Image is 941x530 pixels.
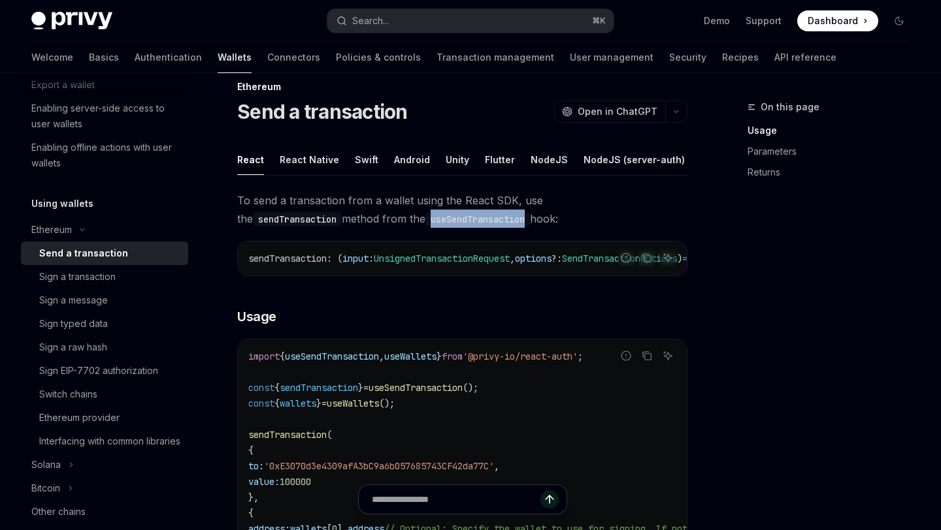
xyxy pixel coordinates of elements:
[316,397,322,409] span: }
[682,253,693,264] span: =>
[437,351,442,362] span: }
[584,144,685,175] button: NodeJS (server-auth)
[31,42,73,73] a: Welcome
[21,218,188,242] button: Toggle Ethereum section
[748,141,920,162] a: Parameters
[89,42,119,73] a: Basics
[21,453,188,476] button: Toggle Solana section
[39,292,108,308] div: Sign a message
[237,307,276,326] span: Usage
[358,382,363,394] span: }
[280,351,285,362] span: {
[31,457,61,473] div: Solana
[39,269,116,285] div: Sign a transaction
[237,80,687,93] div: Ethereum
[797,10,878,31] a: Dashboard
[248,397,274,409] span: const
[267,42,320,73] a: Connectors
[774,42,836,73] a: API reference
[280,144,339,175] button: React Native
[336,42,421,73] a: Policies & controls
[21,476,188,500] button: Toggle Bitcoin section
[540,490,559,508] button: Send message
[31,196,93,211] h5: Using wallets
[39,245,128,261] div: Send a transaction
[280,476,311,488] span: 100000
[394,144,430,175] button: Android
[21,312,188,335] a: Sign typed data
[677,253,682,264] span: )
[39,410,120,426] div: Ethereum provider
[285,351,379,362] span: useSendTransaction
[135,42,202,73] a: Authentication
[374,253,510,264] span: UnsignedTransactionRequest
[327,397,379,409] span: useWallets
[21,136,188,175] a: Enabling offline actions with user wallets
[437,42,554,73] a: Transaction management
[659,249,676,266] button: Ask AI
[21,382,188,406] a: Switch chains
[248,253,327,264] span: sendTransaction
[669,42,706,73] a: Security
[21,97,188,136] a: Enabling server-side access to user wallets
[562,253,677,264] span: SendTransactionOptions
[31,480,60,496] div: Bitcoin
[248,351,280,362] span: import
[248,460,264,472] span: to:
[552,253,562,264] span: ?:
[808,14,858,27] span: Dashboard
[280,397,316,409] span: wallets
[531,144,568,175] button: NodeJS
[21,406,188,429] a: Ethereum provider
[355,144,378,175] button: Swift
[889,10,910,31] button: Toggle dark mode
[369,253,374,264] span: :
[515,253,552,264] span: options
[748,120,920,141] a: Usage
[746,14,782,27] a: Support
[21,335,188,359] a: Sign a raw hash
[592,16,606,26] span: ⌘ K
[248,476,280,488] span: value:
[463,382,478,394] span: ();
[722,42,759,73] a: Recipes
[21,265,188,288] a: Sign a transaction
[638,347,655,364] button: Copy the contents from the code block
[39,363,158,379] div: Sign EIP-7702 authorization
[327,9,613,33] button: Open search
[31,222,72,238] div: Ethereum
[379,397,395,409] span: ();
[253,212,342,226] code: sendTransaction
[510,253,515,264] span: ,
[21,242,188,265] a: Send a transaction
[248,429,327,441] span: sendTransaction
[248,382,274,394] span: const
[274,382,280,394] span: {
[237,100,408,123] h1: Send a transaction
[618,249,635,266] button: Report incorrect code
[618,347,635,364] button: Report incorrect code
[352,13,389,29] div: Search...
[31,101,180,132] div: Enabling server-side access to user wallets
[237,191,687,228] span: To send a transaction from a wallet using the React SDK, use the method from the hook:
[21,500,188,523] a: Other chains
[463,351,578,362] span: '@privy-io/react-auth'
[21,288,188,312] a: Sign a message
[327,429,332,441] span: (
[446,144,469,175] button: Unity
[218,42,252,73] a: Wallets
[327,253,342,264] span: : (
[31,504,86,520] div: Other chains
[21,359,188,382] a: Sign EIP-7702 authorization
[39,386,97,402] div: Switch chains
[748,162,920,183] a: Returns
[237,144,264,175] button: React
[264,460,494,472] span: '0xE3070d3e4309afA3bC9a6b057685743CF42da77C'
[578,105,657,118] span: Open in ChatGPT
[578,351,583,362] span: ;
[248,444,254,456] span: {
[379,351,384,362] span: ,
[570,42,653,73] a: User management
[322,397,327,409] span: =
[384,351,437,362] span: useWallets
